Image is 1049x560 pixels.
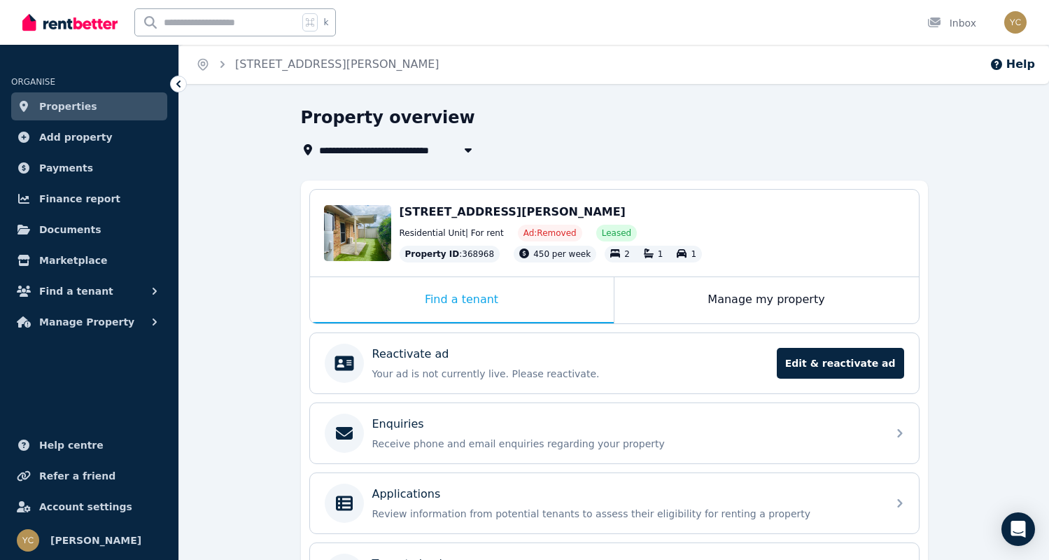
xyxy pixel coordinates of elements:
[777,348,904,379] span: Edit & reactivate ad
[658,249,663,259] span: 1
[990,56,1035,73] button: Help
[372,507,879,521] p: Review information from potential tenants to assess their eligibility for renting a property
[400,227,504,239] span: Residential Unit | For rent
[39,129,113,146] span: Add property
[39,252,107,269] span: Marketplace
[310,333,919,393] a: Reactivate adYour ad is not currently live. Please reactivate.Edit & reactivate ad
[927,16,976,30] div: Inbox
[11,493,167,521] a: Account settings
[17,529,39,552] img: Steven Davis
[11,277,167,305] button: Find a tenant
[50,532,141,549] span: [PERSON_NAME]
[372,437,879,451] p: Receive phone and email enquiries regarding your property
[323,17,328,28] span: k
[11,431,167,459] a: Help centre
[624,249,630,259] span: 2
[405,248,460,260] span: Property ID
[523,227,577,239] span: Ad: Removed
[372,367,768,381] p: Your ad is not currently live. Please reactivate.
[39,314,134,330] span: Manage Property
[11,77,55,87] span: ORGANISE
[1004,11,1027,34] img: Steven Davis
[372,416,424,433] p: Enquiries
[372,346,449,363] p: Reactivate ad
[39,283,113,300] span: Find a tenant
[372,486,441,503] p: Applications
[39,160,93,176] span: Payments
[39,98,97,115] span: Properties
[39,190,120,207] span: Finance report
[614,277,919,323] div: Manage my property
[1001,512,1035,546] div: Open Intercom Messenger
[11,246,167,274] a: Marketplace
[39,437,104,454] span: Help centre
[691,249,696,259] span: 1
[310,473,919,533] a: ApplicationsReview information from potential tenants to assess their eligibility for renting a p...
[39,468,115,484] span: Refer a friend
[301,106,475,129] h1: Property overview
[310,277,614,323] div: Find a tenant
[11,462,167,490] a: Refer a friend
[235,57,439,71] a: [STREET_ADDRESS][PERSON_NAME]
[11,92,167,120] a: Properties
[400,205,626,218] span: [STREET_ADDRESS][PERSON_NAME]
[22,12,118,33] img: RentBetter
[11,123,167,151] a: Add property
[11,185,167,213] a: Finance report
[179,45,456,84] nav: Breadcrumb
[11,154,167,182] a: Payments
[39,221,101,238] span: Documents
[400,246,500,262] div: : 368968
[11,308,167,336] button: Manage Property
[11,216,167,244] a: Documents
[533,249,591,259] span: 450 per week
[602,227,631,239] span: Leased
[310,403,919,463] a: EnquiriesReceive phone and email enquiries regarding your property
[39,498,132,515] span: Account settings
